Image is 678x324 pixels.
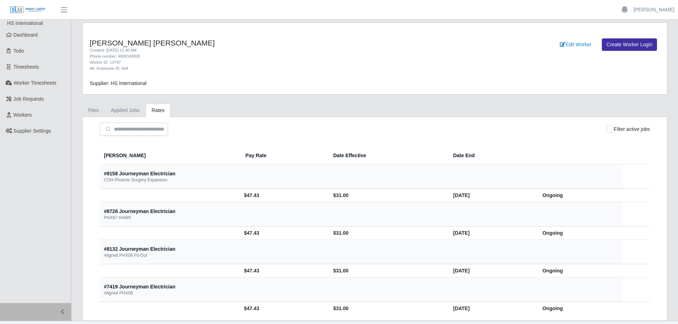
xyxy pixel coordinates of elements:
[7,20,43,26] span: HS International
[14,48,24,54] span: Todo
[82,103,105,117] a: Files
[100,147,240,164] th: [PERSON_NAME]
[105,103,146,117] a: Applied Jobs
[104,290,133,296] div: Aligned PHX06
[90,47,418,53] div: Created: [DATE] 11:40 AM
[447,147,537,164] th: Date End
[146,103,171,117] a: Rates
[537,189,623,202] td: Ongoing
[447,227,537,240] td: [DATE]
[104,177,167,183] div: COH Phoenix Surgery Expansion
[90,53,418,59] div: Phone number: 4808106828
[90,59,418,65] div: Worker ID: 13797
[14,80,56,86] span: Worker Timesheets
[14,128,51,134] span: Supplier Settings
[327,147,447,164] th: Date Effective
[90,38,418,47] h4: [PERSON_NAME] [PERSON_NAME]
[14,112,32,118] span: Workers
[607,123,650,136] div: Filter active jobs
[104,283,175,290] div: #7419 Journeyman Electrician
[104,208,175,215] div: #8728 Journeyman Electrician
[240,264,328,277] td: $47.43
[555,38,596,51] a: Edit Worker
[90,65,418,71] div: Alt. Employee ID: N/A
[537,302,623,315] td: Ongoing
[240,302,328,315] td: $47.43
[447,264,537,277] td: [DATE]
[447,189,537,202] td: [DATE]
[537,227,623,240] td: Ongoing
[447,302,537,315] td: [DATE]
[104,170,175,177] div: #9158 Journeyman Electrician
[240,189,328,202] td: $47.43
[104,253,147,258] div: Aligned PHX06 Fit-Out
[602,38,657,51] a: Create Worker Login
[14,64,39,70] span: Timesheets
[240,227,328,240] td: $47.43
[327,227,447,240] td: $31.00
[104,215,131,221] div: PHX67 HAWK
[634,6,674,14] a: [PERSON_NAME]
[327,302,447,315] td: $31.00
[327,189,447,202] td: $31.00
[104,245,175,253] div: #8132 Journeyman Electrician
[327,264,447,277] td: $31.00
[537,264,623,277] td: Ongoing
[10,6,46,14] img: SLM Logo
[90,80,147,86] span: Supplier: HS International
[240,147,328,164] th: Pay Rate
[14,32,38,38] span: Dashboard
[14,96,44,102] span: Job Requests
